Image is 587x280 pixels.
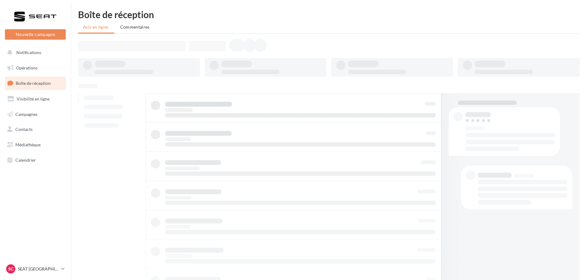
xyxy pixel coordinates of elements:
span: Visibilité en ligne [17,96,49,101]
span: Boîte de réception [16,81,51,86]
span: Opérations [16,65,37,70]
a: Calendrier [4,154,67,167]
span: SC [8,266,14,272]
span: Notifications [16,50,41,55]
span: Campagnes [15,111,37,116]
button: Nouvelle campagne [5,29,66,40]
span: Commentaires [120,24,150,30]
button: Notifications [4,46,65,59]
a: Campagnes [4,108,67,121]
a: Contacts [4,123,67,136]
p: SEAT [GEOGRAPHIC_DATA] [18,266,59,272]
a: SC SEAT [GEOGRAPHIC_DATA] [5,263,66,275]
a: Boîte de réception [4,77,67,90]
span: Calendrier [15,157,36,163]
div: Boîte de réception [78,10,580,19]
a: Médiathèque [4,138,67,151]
span: Contacts [15,127,33,132]
span: Médiathèque [15,142,41,147]
a: Visibilité en ligne [4,93,67,105]
a: Opérations [4,61,67,74]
